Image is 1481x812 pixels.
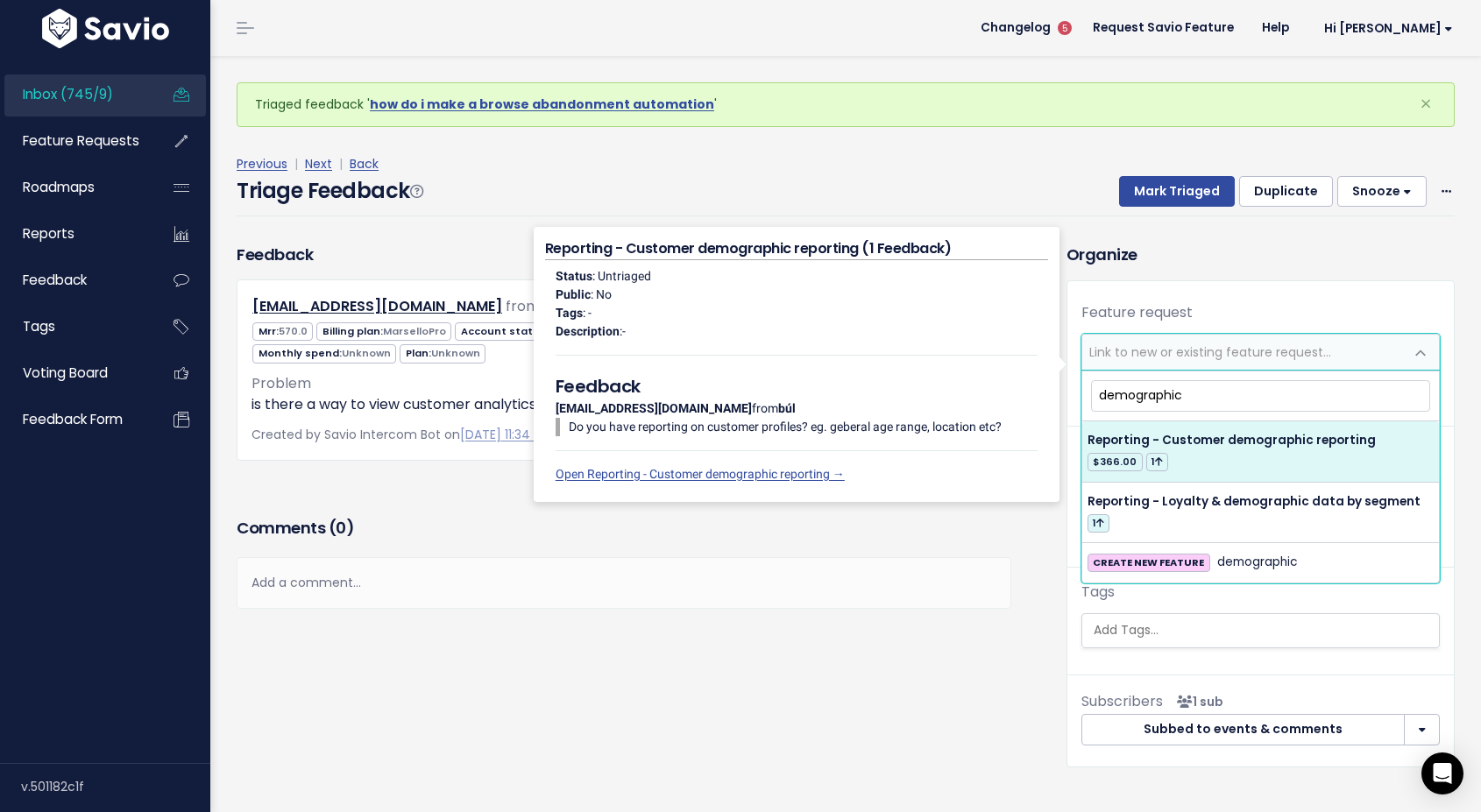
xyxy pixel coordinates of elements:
[622,324,626,338] span: -
[291,155,301,173] span: |
[4,214,145,254] a: Reports
[252,344,396,363] span: Monthly spend:
[1421,752,1463,794] div: Open Intercom Messenger
[1402,83,1449,125] button: Close
[23,85,113,103] span: Inbox (745/9)
[1087,621,1443,639] input: Add Tags...
[1081,582,1115,603] label: Tags
[252,394,996,415] p: is there a way to view customer analytics - for example: age demographic, location, and gender
[1081,302,1193,323] label: Feature request
[4,74,145,115] a: Inbox (745/9)
[1119,176,1235,208] button: Mark Triaged
[237,243,313,266] h3: Feedback
[1088,493,1421,510] span: Reporting - Loyalty & demographic data by segment
[4,260,145,300] a: Feedback
[21,764,210,809] div: v.501182c1f
[556,467,845,481] a: Open Reporting - Customer demographic reporting →
[4,121,145,161] a: Feature Requests
[460,426,560,443] a: [DATE] 11:34 a.m.
[1081,691,1163,711] span: Subscribers
[556,324,620,338] strong: Description
[252,322,313,341] span: Mrr:
[336,155,346,173] span: |
[1303,15,1467,42] a: Hi [PERSON_NAME]
[1248,15,1303,41] a: Help
[252,426,691,443] span: Created by Savio Intercom Bot on |
[23,178,95,196] span: Roadmaps
[1079,15,1248,41] a: Request Savio Feature
[23,317,55,335] span: Tags
[545,260,1048,491] div: : Untriaged : No : - : from
[23,224,74,243] span: Reports
[1217,552,1297,573] span: demographic
[1081,714,1405,745] button: Subbed to events & comments
[23,271,87,289] span: Feedback
[316,322,451,341] span: Billing plan:
[431,346,480,360] span: Unknown
[556,306,583,320] strong: Tags
[383,324,446,338] span: MarselloPro
[778,401,796,415] strong: búl
[556,373,1038,399] h5: Feedback
[1088,453,1143,471] span: $366.00
[4,307,145,347] a: Tags
[1337,176,1427,208] button: Snooze
[23,131,139,150] span: Feature Requests
[23,410,123,428] span: Feedback form
[1088,514,1109,533] span: 1
[252,296,502,316] a: [EMAIL_ADDRESS][DOMAIN_NAME]
[4,167,145,208] a: Roadmaps
[237,155,287,173] a: Previous
[305,155,332,173] a: Next
[237,516,1011,540] h3: Comments ( )
[342,346,391,360] span: Unknown
[1058,21,1072,35] span: 5
[1066,243,1455,266] h3: Organize
[38,9,174,48] img: logo-white.9d6f32f41409.svg
[455,322,588,341] span: Account status:
[237,557,1011,609] div: Add a comment...
[556,287,591,301] strong: Public
[1093,555,1204,569] strong: CREATE NEW FEATURE
[556,401,752,415] strong: [EMAIL_ADDRESS][DOMAIN_NAME]
[23,364,108,382] span: Voting Board
[1170,693,1223,710] span: <p><strong>Subscribers</strong><br><br> - Brooke Sweeney<br> </p>
[237,175,422,207] h4: Triage Feedback
[279,324,308,338] span: 570.0
[1146,453,1168,471] span: 1
[981,22,1051,34] span: Changelog
[569,418,1038,436] p: Do you have reporting on customer profiles? eg. geberal age range, location etc?
[350,155,379,173] a: Back
[1420,89,1432,118] span: ×
[1239,176,1333,208] button: Duplicate
[4,399,145,440] a: Feedback form
[370,95,714,113] a: how do i make a browse abandonment automation
[400,344,485,363] span: Plan:
[4,353,145,393] a: Voting Board
[252,373,311,393] span: Problem
[545,238,1048,260] h4: Reporting - Customer demographic reporting (1 Feedback)
[556,269,592,283] strong: Status
[1088,432,1376,448] span: Reporting - Customer demographic reporting
[506,296,540,316] span: from
[1324,22,1453,35] span: Hi [PERSON_NAME]
[1089,343,1331,361] span: Link to new or existing feature request...
[237,82,1455,127] div: Triaged feedback ' '
[336,517,346,539] span: 0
